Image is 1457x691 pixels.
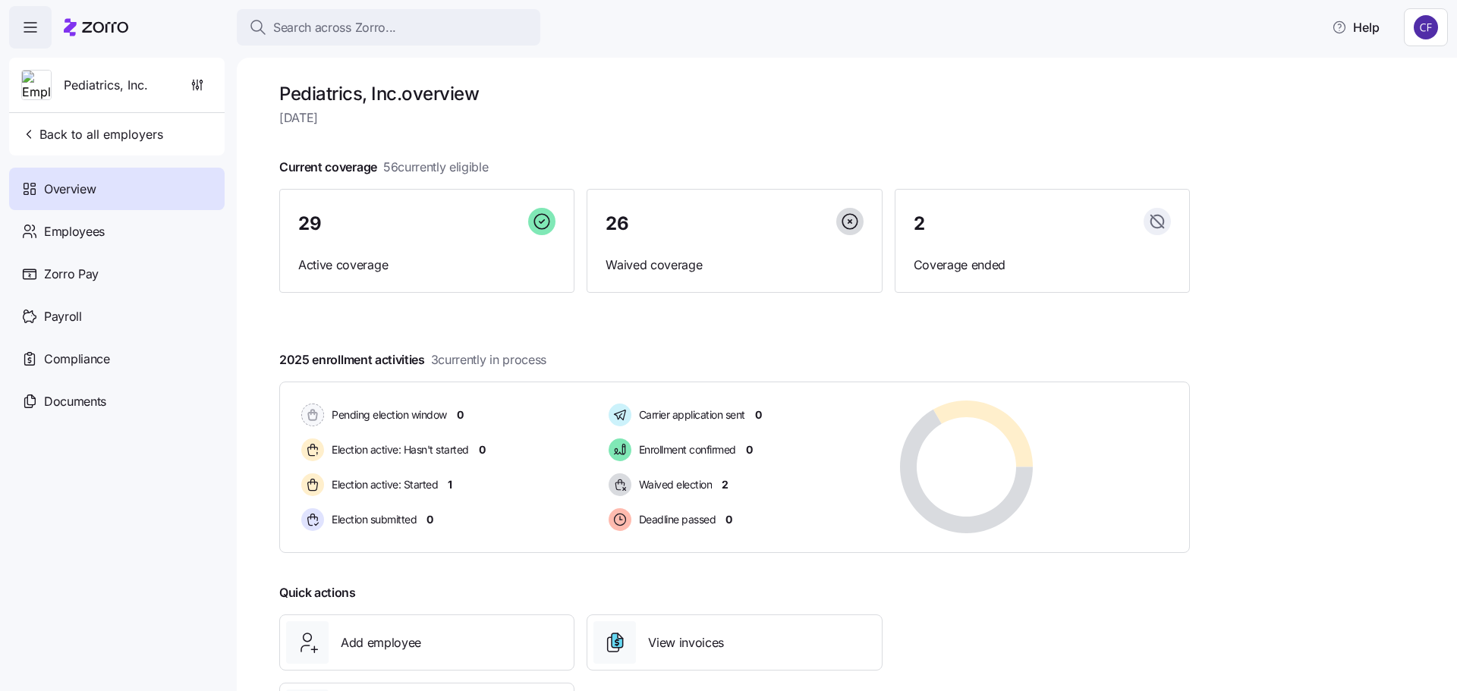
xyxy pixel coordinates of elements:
span: Pending election window [327,407,447,422]
span: Help [1332,18,1380,36]
span: 56 currently eligible [383,158,489,177]
span: Enrollment confirmed [634,442,736,457]
span: 2025 enrollment activities [279,350,546,369]
span: Waived coverage [606,256,863,275]
span: Coverage ended [914,256,1171,275]
span: Active coverage [298,256,555,275]
span: 0 [479,442,486,457]
span: 0 [457,407,464,422]
span: Compliance [44,350,110,369]
button: Help [1320,12,1392,42]
span: Documents [44,392,106,411]
span: 0 [755,407,762,422]
span: Employees [44,222,105,241]
h1: Pediatrics, Inc. overview [279,82,1190,105]
span: Election submitted [327,512,417,527]
span: [DATE] [279,108,1190,127]
a: Payroll [9,295,225,338]
span: Carrier application sent [634,407,745,422]
a: Zorro Pay [9,253,225,295]
span: 0 [725,512,732,527]
span: Payroll [44,307,82,326]
span: Deadline passed [634,512,716,527]
span: Waived election [634,477,713,492]
span: 1 [448,477,452,492]
a: Compliance [9,338,225,380]
span: View invoices [648,633,724,652]
span: 3 currently in process [431,350,546,369]
span: Add employee [341,633,421,652]
span: Election active: Hasn't started [327,442,469,457]
span: Back to all employers [21,125,163,143]
span: Overview [44,180,96,199]
span: Pediatrics, Inc. [64,76,148,95]
img: 7d4a9558da78dc7654dde66b79f71a2e [1414,15,1438,39]
button: Back to all employers [15,119,169,149]
span: Search across Zorro... [273,18,396,37]
span: Quick actions [279,583,356,602]
span: 2 [914,215,925,233]
span: 29 [298,215,321,233]
a: Documents [9,380,225,422]
span: 0 [426,512,433,527]
span: Zorro Pay [44,265,99,284]
span: Current coverage [279,158,489,177]
span: 0 [746,442,753,457]
button: Search across Zorro... [237,9,540,46]
a: Overview [9,168,225,210]
a: Employees [9,210,225,253]
span: 26 [606,215,628,233]
span: Election active: Started [327,477,438,492]
img: Employer logo [22,71,51,101]
span: 2 [722,477,728,492]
